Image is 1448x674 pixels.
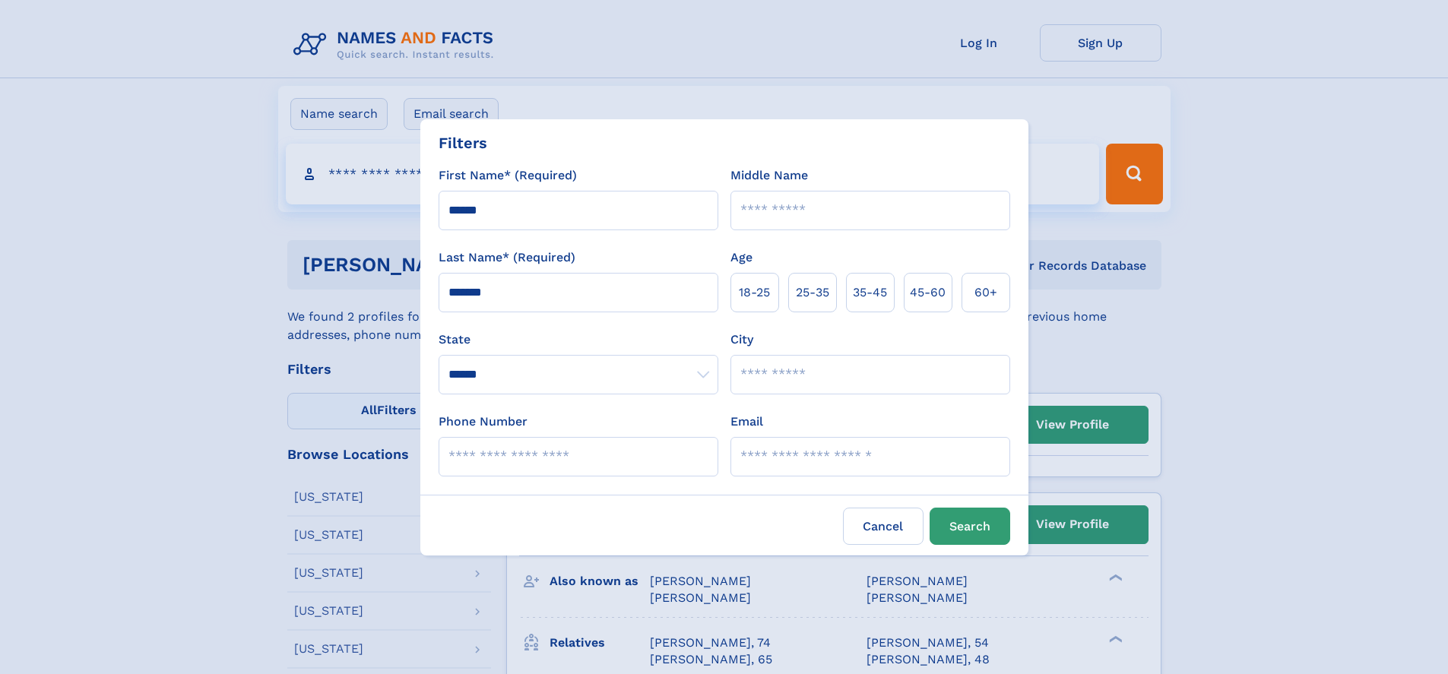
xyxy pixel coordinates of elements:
label: First Name* (Required) [439,166,577,185]
label: Email [730,413,763,431]
span: 18‑25 [739,283,770,302]
div: Filters [439,131,487,154]
span: 35‑45 [853,283,887,302]
label: Middle Name [730,166,808,185]
span: 25‑35 [796,283,829,302]
span: 60+ [974,283,997,302]
label: Last Name* (Required) [439,248,575,267]
label: State [439,331,718,349]
label: City [730,331,753,349]
label: Age [730,248,753,267]
label: Cancel [843,508,924,545]
button: Search [930,508,1010,545]
label: Phone Number [439,413,528,431]
span: 45‑60 [910,283,946,302]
